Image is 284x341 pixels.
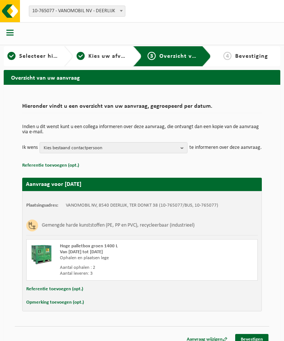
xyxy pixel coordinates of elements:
[60,271,172,277] div: Aantal leveren: 3
[26,181,81,187] strong: Aanvraag voor [DATE]
[26,284,83,294] button: Referentie toevoegen (opt.)
[159,53,237,59] span: Overzicht van uw aanvraag
[22,124,262,135] p: Indien u dit wenst kunt u een collega informeren over deze aanvraag, die ontvangt dan een kopie v...
[30,243,53,265] img: PB-HB-1400-HPE-GN-01.png
[223,52,231,60] span: 4
[29,6,125,17] span: 10-765077 - VANOMOBIL NV - DEERLIJK
[148,52,156,60] span: 3
[189,142,262,153] p: te informeren over deze aanvraag.
[77,52,85,60] span: 2
[60,255,172,261] div: Ophalen en plaatsen lege
[7,52,16,60] span: 1
[26,203,58,208] strong: Plaatsingsadres:
[42,220,195,231] h3: Gemengde harde kunststoffen (PE, PP en PVC), recycleerbaar (industrieel)
[88,53,190,59] span: Kies uw afvalstoffen en recipiënten
[22,103,262,113] h2: Hieronder vindt u een overzicht van uw aanvraag, gegroepeerd per datum.
[19,53,99,59] span: Selecteer hier een vestiging
[26,298,84,307] button: Opmerking toevoegen (opt.)
[60,244,118,248] span: Hoge palletbox groen 1400 L
[4,70,280,84] h2: Overzicht van uw aanvraag
[29,6,125,16] span: 10-765077 - VANOMOBIL NV - DEERLIJK
[22,161,79,170] button: Referentie toevoegen (opt.)
[60,265,172,271] div: Aantal ophalen : 2
[44,143,177,154] span: Kies bestaand contactpersoon
[235,53,268,59] span: Bevestiging
[7,52,58,61] a: 1Selecteer hier een vestiging
[77,52,127,61] a: 2Kies uw afvalstoffen en recipiënten
[22,142,38,153] p: Ik wens
[4,325,124,341] iframe: chat widget
[66,203,218,208] td: VANOMOBIL NV, 8540 DEERLIJK, TER DONKT 38 (10-765077/BUS, 10-765077)
[60,250,103,254] strong: Van [DATE] tot [DATE]
[40,142,187,153] button: Kies bestaand contactpersoon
